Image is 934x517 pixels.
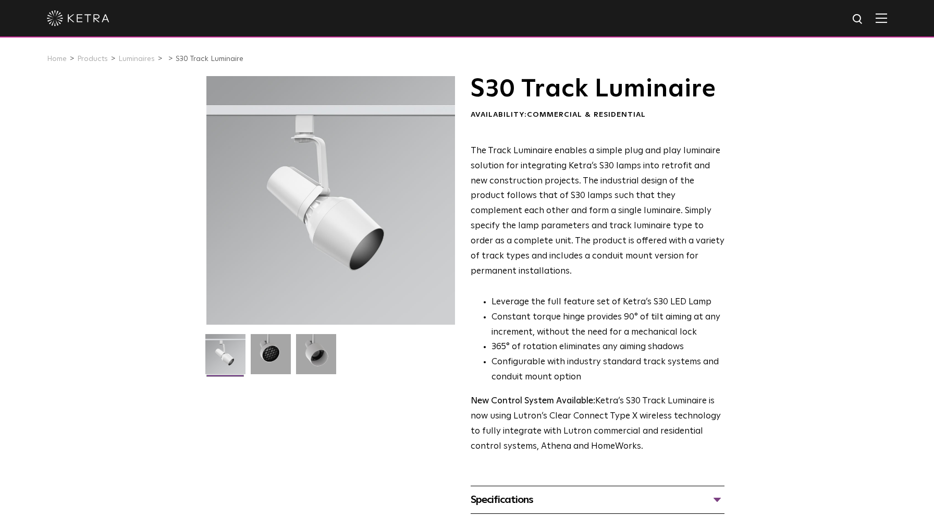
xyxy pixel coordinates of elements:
div: Specifications [471,491,724,508]
img: ketra-logo-2019-white [47,10,109,26]
img: 9e3d97bd0cf938513d6e [296,334,336,382]
a: Luminaires [118,55,155,63]
img: 3b1b0dc7630e9da69e6b [251,334,291,382]
img: search icon [852,13,865,26]
li: 365° of rotation eliminates any aiming shadows [491,340,724,355]
img: S30-Track-Luminaire-2021-Web-Square [205,334,245,382]
strong: New Control System Available: [471,397,595,405]
img: Hamburger%20Nav.svg [876,13,887,23]
h1: S30 Track Luminaire [471,76,724,102]
a: Home [47,55,67,63]
p: Ketra’s S30 Track Luminaire is now using Lutron’s Clear Connect Type X wireless technology to ful... [471,394,724,454]
a: S30 Track Luminaire [176,55,243,63]
a: Products [77,55,108,63]
span: Commercial & Residential [527,111,646,118]
div: Availability: [471,110,724,120]
li: Leverage the full feature set of Ketra’s S30 LED Lamp [491,295,724,310]
li: Constant torque hinge provides 90° of tilt aiming at any increment, without the need for a mechan... [491,310,724,340]
li: Configurable with industry standard track systems and conduit mount option [491,355,724,385]
span: The Track Luminaire enables a simple plug and play luminaire solution for integrating Ketra’s S30... [471,146,724,276]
